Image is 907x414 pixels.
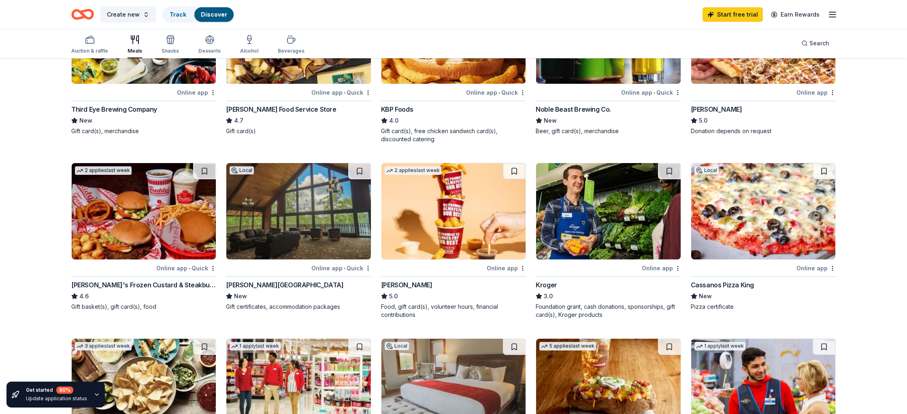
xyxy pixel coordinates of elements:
img: Image for Cassanos Pizza King [691,163,835,259]
div: [PERSON_NAME]'s Frozen Custard & Steakburgers [71,280,216,290]
div: Gift card(s) [226,127,371,135]
button: Search [795,35,836,51]
div: Pizza certificate [691,303,836,311]
div: Cassanos Pizza King [691,280,754,290]
div: Online app Quick [156,263,216,273]
div: Gift certificates, accommodation packages [226,303,371,311]
span: 4.0 [389,116,398,125]
div: [PERSON_NAME] [691,104,742,114]
div: Beer, gift card(s), merchandise [536,127,681,135]
div: Third Eye Brewing Company [71,104,157,114]
span: New [699,291,712,301]
span: • [189,265,190,272]
button: Desserts [198,32,221,58]
div: Meals [128,48,142,54]
a: Earn Rewards [766,7,824,22]
span: 3.0 [544,291,553,301]
a: Home [71,5,94,24]
div: 1 apply last week [230,342,281,350]
span: New [79,116,92,125]
div: KBP Foods [381,104,413,114]
a: Discover [201,11,227,18]
button: Create new [100,6,156,23]
div: Alcohol [240,48,258,54]
span: Create new [107,10,140,19]
button: Alcohol [240,32,258,58]
span: • [498,89,500,96]
span: 5.0 [389,291,398,301]
div: 80 % [56,386,73,394]
button: Snacks [162,32,179,58]
div: Online app [642,263,681,273]
div: Auction & raffle [71,48,108,54]
span: New [544,116,557,125]
div: 5 applies last week [539,342,596,350]
div: Online app Quick [311,263,371,273]
span: • [654,89,655,96]
div: Local [694,166,719,174]
div: Local [230,166,254,174]
div: Update application status [26,395,87,402]
button: Beverages [278,32,304,58]
div: 3 applies last week [75,342,132,350]
div: Online app [177,87,216,98]
div: Online app Quick [621,87,681,98]
div: Online app [796,263,836,273]
div: Online app [796,87,836,98]
span: Search [809,38,829,48]
div: Online app Quick [311,87,371,98]
span: 5.0 [699,116,707,125]
span: • [344,89,345,96]
div: [PERSON_NAME] [381,280,432,290]
a: Image for Sheetz2 applieslast weekOnline app[PERSON_NAME]5.0Food, gift card(s), volunteer hours, ... [381,163,526,319]
div: Foundation grant, cash donations, sponsorships, gift card(s), Kroger products [536,303,681,319]
span: New [234,291,247,301]
a: Image for Burr Oak LodgeLocalOnline app•Quick[PERSON_NAME][GEOGRAPHIC_DATA]NewGift certificates, ... [226,163,371,311]
div: Desserts [198,48,221,54]
div: Local [385,342,409,350]
div: Noble Beast Brewing Co. [536,104,611,114]
div: Food, gift card(s), volunteer hours, financial contributions [381,303,526,319]
a: Start free trial [703,7,763,22]
div: Online app Quick [466,87,526,98]
span: • [344,265,345,272]
button: TrackDiscover [162,6,234,23]
div: Gift card(s), merchandise [71,127,216,135]
div: Gift card(s), free chicken sandwich card(s), discounted catering [381,127,526,143]
div: Donation depends on request [691,127,836,135]
img: Image for Kroger [536,163,680,259]
div: Gift basket(s), gift card(s), food [71,303,216,311]
img: Image for Freddy's Frozen Custard & Steakburgers [72,163,216,259]
span: 4.7 [234,116,243,125]
span: 4.6 [79,291,89,301]
div: 1 apply last week [694,342,745,350]
div: Get started [26,386,87,394]
img: Image for Burr Oak Lodge [226,163,370,259]
img: Image for Sheetz [381,163,526,259]
div: Snacks [162,48,179,54]
button: Meals [128,32,142,58]
div: 2 applies last week [385,166,441,175]
div: Kroger [536,280,557,290]
div: Online app [487,263,526,273]
div: [PERSON_NAME][GEOGRAPHIC_DATA] [226,280,343,290]
button: Auction & raffle [71,32,108,58]
div: 2 applies last week [75,166,132,175]
a: Track [170,11,186,18]
a: Image for Cassanos Pizza KingLocalOnline appCassanos Pizza KingNewPizza certificate [691,163,836,311]
a: Image for Freddy's Frozen Custard & Steakburgers2 applieslast weekOnline app•Quick[PERSON_NAME]'s... [71,163,216,311]
div: Beverages [278,48,304,54]
a: Image for KrogerOnline appKroger3.0Foundation grant, cash donations, sponsorships, gift card(s), ... [536,163,681,319]
div: [PERSON_NAME] Food Service Store [226,104,336,114]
